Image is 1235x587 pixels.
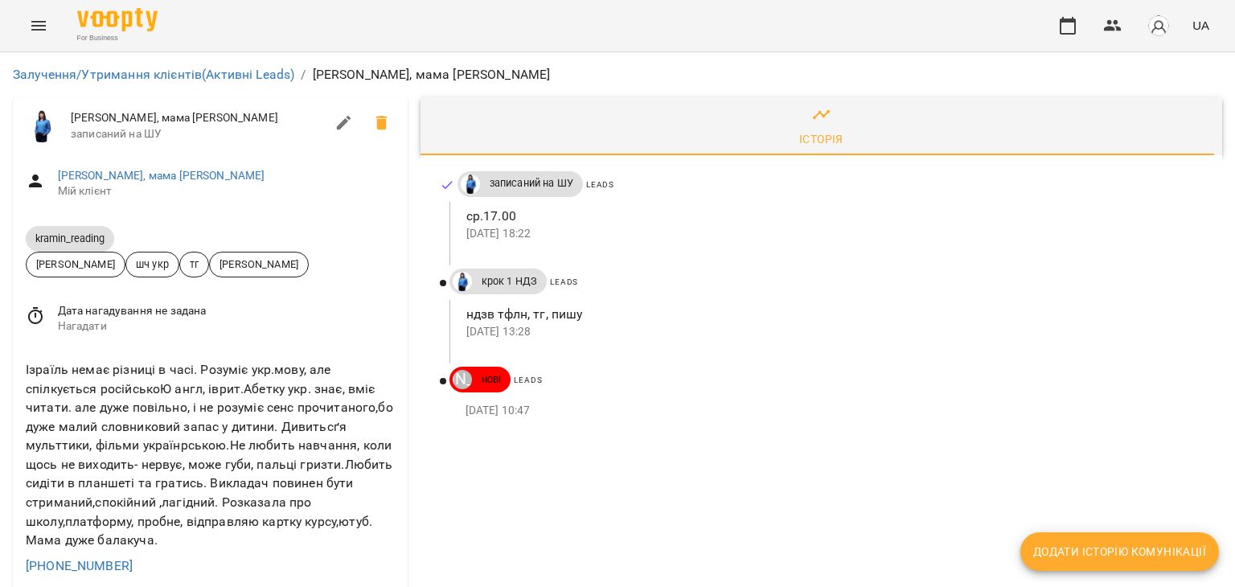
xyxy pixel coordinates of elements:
[514,376,542,384] span: Leads
[210,257,308,272] span: [PERSON_NAME]
[472,372,511,387] span: нові
[71,110,325,126] span: [PERSON_NAME], мама [PERSON_NAME]
[27,257,125,272] span: [PERSON_NAME]
[1147,14,1170,37] img: avatar_s.png
[126,257,178,272] span: шч укр
[1020,532,1219,571] button: Додати історію комунікації
[77,33,158,43] span: For Business
[58,183,395,199] span: Мій клієнт
[550,277,578,286] span: Leads
[26,558,133,573] a: [PHONE_NUMBER]
[26,232,114,245] span: kramin_reading
[301,65,306,84] li: /
[457,174,480,194] a: Дащенко Аня
[466,403,1196,419] p: [DATE] 10:47
[799,129,843,149] div: Історія
[1033,542,1206,561] span: Додати історію комунікації
[1192,17,1209,34] span: UA
[23,357,398,553] div: Ізраїль немає різниці в часі. Розуміє укр.мову, але спілкується російськоЮ англ, іврит.Абетку укр...
[58,303,395,319] span: Дата нагадування не задана
[466,305,1196,324] p: ндзв тфлн, тг, пишу
[480,176,583,191] span: записаний на ШУ
[71,126,325,142] span: записаний на ШУ
[466,207,1196,226] p: ср.17.00
[13,65,1222,84] nav: breadcrumb
[586,180,614,189] span: Leads
[449,370,472,389] a: [PERSON_NAME]
[19,6,58,45] button: Menu
[26,110,58,142] img: Дащенко Аня
[453,272,472,291] img: Дащенко Аня
[58,318,395,335] span: Нагадати
[77,8,158,31] img: Voopty Logo
[313,65,551,84] p: [PERSON_NAME], мама [PERSON_NAME]
[58,169,265,182] a: [PERSON_NAME], мама [PERSON_NAME]
[1186,10,1216,40] button: UA
[453,370,472,389] div: [PERSON_NAME]
[13,67,294,82] a: Залучення/Утримання клієнтів(Активні Leads)
[472,274,547,289] span: крок 1 НДЗ
[449,272,472,291] a: Дащенко Аня
[180,257,208,272] span: тг
[461,174,480,194] img: Дащенко Аня
[466,226,1196,242] p: [DATE] 18:22
[466,324,1196,340] p: [DATE] 13:28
